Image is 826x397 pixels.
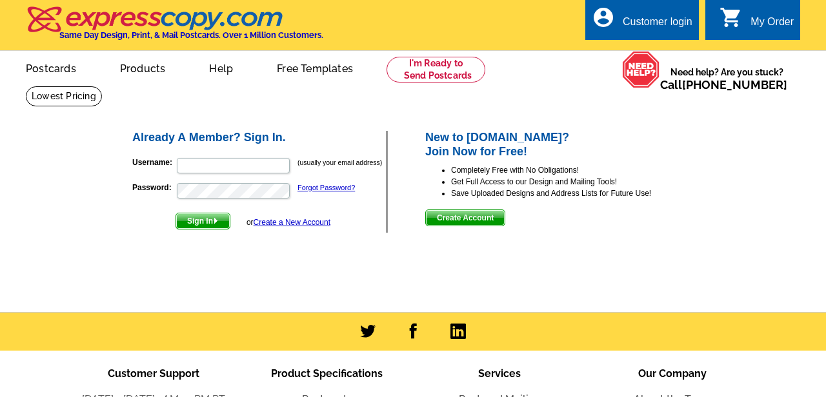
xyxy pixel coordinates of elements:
i: shopping_cart [720,6,743,29]
div: My Order [750,16,794,34]
div: Customer login [623,16,692,34]
a: shopping_cart My Order [720,14,794,30]
label: Password: [132,182,176,193]
a: Postcards [5,52,97,82]
small: (usually your email address) [297,159,382,166]
h2: Already A Member? Sign In. [132,131,386,145]
a: Help [188,52,254,82]
h2: New to [DOMAIN_NAME]? Join Now for Free! [425,131,696,159]
a: Free Templates [256,52,374,82]
button: Sign In [176,213,230,229]
span: Sign In [176,213,230,229]
li: Completely Free with No Obligations! [451,164,696,176]
img: button-next-arrow-white.png [213,218,219,224]
span: Product Specifications [271,367,383,380]
span: Call [660,78,787,92]
img: help [622,51,660,88]
span: Our Company [638,367,707,380]
a: [PHONE_NUMBER] [682,78,787,92]
span: Need help? Are you stuck? [660,66,794,92]
button: Create Account [425,209,505,226]
span: Customer Support [108,367,199,380]
a: account_circle Customer login [592,14,692,30]
a: Forgot Password? [297,184,355,191]
a: Same Day Design, Print, & Mail Postcards. Over 1 Million Customers. [26,15,323,40]
span: Services [478,367,521,380]
a: Products [99,52,186,82]
a: Create a New Account [254,218,330,227]
li: Save Uploaded Designs and Address Lists for Future Use! [451,188,696,199]
li: Get Full Access to our Design and Mailing Tools! [451,176,696,188]
span: Create Account [426,210,505,226]
h4: Same Day Design, Print, & Mail Postcards. Over 1 Million Customers. [59,30,323,40]
label: Username: [132,157,176,168]
i: account_circle [592,6,615,29]
div: or [247,217,330,228]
